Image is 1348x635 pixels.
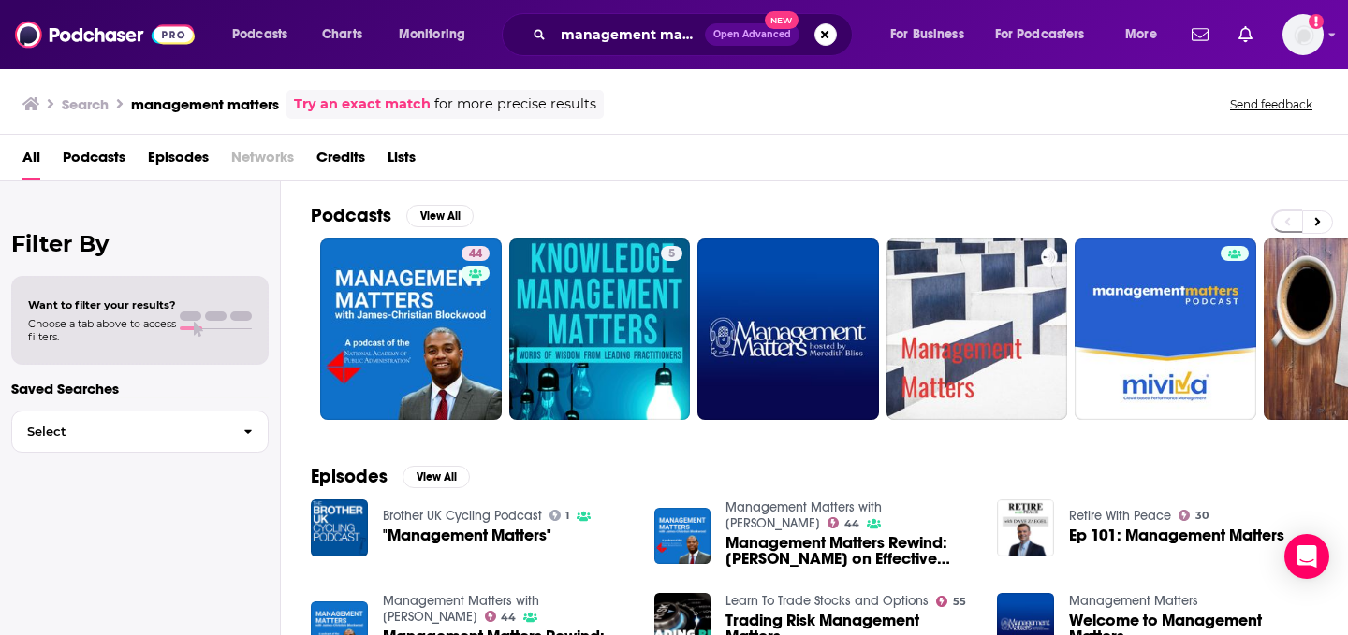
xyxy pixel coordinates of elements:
a: 44 [485,611,517,622]
span: Select [12,426,228,438]
a: 30 [1179,510,1209,521]
span: Podcasts [232,22,287,48]
a: Lists [388,142,416,180]
img: User Profile [1282,14,1324,55]
a: All [22,142,40,180]
a: 5 [661,246,682,261]
span: Logged in as megcassidy [1282,14,1324,55]
button: open menu [877,20,988,50]
div: Search podcasts, credits, & more... [520,13,871,56]
a: 44 [320,238,502,420]
svg: Add a profile image [1309,14,1324,29]
a: Charts [310,20,374,50]
span: 44 [844,520,859,528]
a: PodcastsView All [311,204,474,227]
a: Management Matters [1069,593,1198,609]
p: Saved Searches [11,380,269,397]
a: Management Matters Rewind: Kathy Sullivan on Effective Administration [725,535,974,567]
img: Podchaser - Follow, Share and Rate Podcasts [15,17,195,52]
button: open menu [1112,20,1180,50]
button: open menu [983,20,1112,50]
button: Select [11,411,269,453]
button: View All [406,205,474,227]
span: 44 [469,245,482,264]
span: New [765,11,799,29]
a: Podcasts [63,142,125,180]
h2: Filter By [11,230,269,257]
h2: Episodes [311,465,388,488]
span: 30 [1195,512,1209,520]
button: Send feedback [1224,96,1318,112]
div: Open Intercom Messenger [1284,534,1329,579]
img: "Management Matters" [311,499,368,556]
a: 5 [509,238,691,420]
h3: management matters [131,95,279,113]
a: Try an exact match [294,94,431,115]
span: Management Matters Rewind: [PERSON_NAME] on Effective Administration [725,535,974,567]
span: For Podcasters [995,22,1085,48]
button: View All [403,466,470,488]
a: Show notifications dropdown [1231,19,1260,51]
span: 5 [668,245,675,264]
h2: Podcasts [311,204,391,227]
span: Choose a tab above to access filters. [28,317,176,343]
a: 44 [462,246,490,261]
span: 55 [953,598,966,606]
span: 44 [501,613,516,622]
img: Management Matters Rewind: Kathy Sullivan on Effective Administration [654,508,711,565]
a: Episodes [148,142,209,180]
span: More [1125,22,1157,48]
input: Search podcasts, credits, & more... [553,20,705,50]
a: Credits [316,142,365,180]
img: Ep 101: Management Matters [997,499,1054,556]
a: Management Matters with James-Christian Blockwood [383,593,539,625]
span: Open Advanced [713,30,791,39]
a: Brother UK Cycling Podcast [383,508,542,524]
span: for more precise results [434,94,596,115]
span: Monitoring [399,22,465,48]
h3: Search [62,95,109,113]
a: 44 [828,517,859,528]
a: 55 [936,596,966,607]
button: open menu [386,20,490,50]
a: Ep 101: Management Matters [1069,527,1284,543]
a: Learn To Trade Stocks and Options [725,593,929,609]
span: 1 [565,512,569,520]
a: Show notifications dropdown [1184,19,1216,51]
button: open menu [219,20,312,50]
span: Want to filter your results? [28,298,176,311]
a: 1 [549,510,570,521]
span: Charts [322,22,362,48]
a: EpisodesView All [311,465,470,488]
a: Management Matters with James-Christian Blockwood [725,499,882,531]
a: "Management Matters" [383,527,551,543]
button: Open AdvancedNew [705,23,799,46]
span: Networks [231,142,294,180]
a: Retire With Peace [1069,508,1171,524]
button: Show profile menu [1282,14,1324,55]
span: For Business [890,22,964,48]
